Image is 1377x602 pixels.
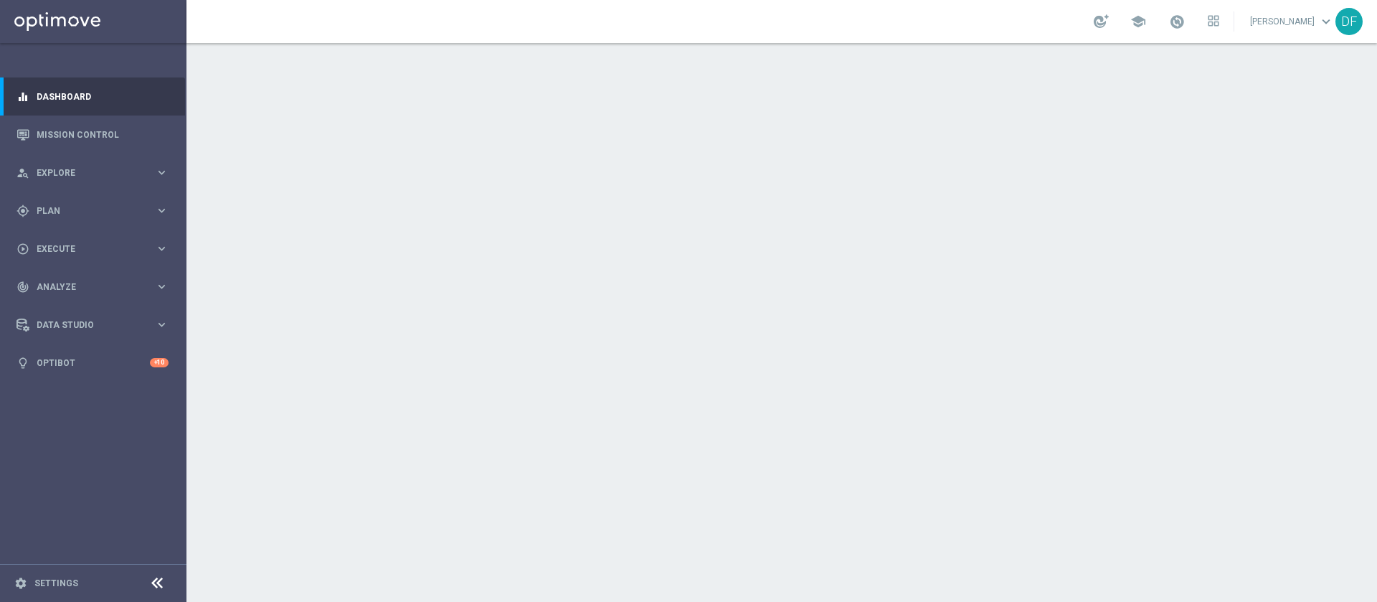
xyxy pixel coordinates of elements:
button: gps_fixed Plan keyboard_arrow_right [16,205,169,217]
span: Data Studio [37,321,155,329]
div: +10 [150,358,169,367]
div: Explore [16,166,155,179]
i: keyboard_arrow_right [155,318,169,331]
button: Data Studio keyboard_arrow_right [16,319,169,331]
span: school [1130,14,1146,29]
a: Optibot [37,344,150,382]
span: Explore [37,169,155,177]
a: Mission Control [37,116,169,154]
i: gps_fixed [16,204,29,217]
div: Analyze [16,281,155,293]
button: Mission Control [16,129,169,141]
div: Data Studio [16,319,155,331]
i: person_search [16,166,29,179]
i: play_circle_outline [16,243,29,255]
i: track_changes [16,281,29,293]
i: settings [14,577,27,590]
div: Optibot [16,344,169,382]
button: play_circle_outline Execute keyboard_arrow_right [16,243,169,255]
a: Dashboard [37,77,169,116]
span: keyboard_arrow_down [1318,14,1334,29]
button: person_search Explore keyboard_arrow_right [16,167,169,179]
div: DF [1335,8,1363,35]
i: equalizer [16,90,29,103]
div: Plan [16,204,155,217]
button: lightbulb Optibot +10 [16,357,169,369]
a: Settings [34,579,78,588]
i: lightbulb [16,357,29,370]
i: keyboard_arrow_right [155,242,169,255]
a: [PERSON_NAME]keyboard_arrow_down [1249,11,1335,32]
span: Plan [37,207,155,215]
div: Execute [16,243,155,255]
span: Execute [37,245,155,253]
button: track_changes Analyze keyboard_arrow_right [16,281,169,293]
i: keyboard_arrow_right [155,166,169,179]
i: keyboard_arrow_right [155,280,169,293]
div: Dashboard [16,77,169,116]
button: equalizer Dashboard [16,91,169,103]
span: Analyze [37,283,155,291]
div: Mission Control [16,116,169,154]
i: keyboard_arrow_right [155,204,169,217]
